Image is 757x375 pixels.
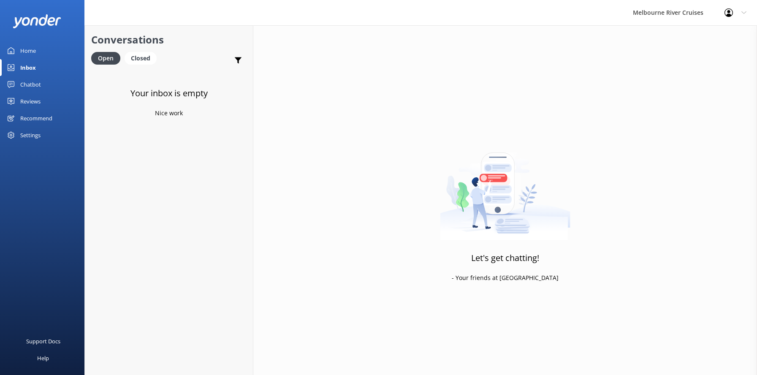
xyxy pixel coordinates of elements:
h3: Let's get chatting! [471,251,539,265]
div: Chatbot [20,76,41,93]
div: Support Docs [26,333,60,350]
h2: Conversations [91,32,247,48]
div: Inbox [20,59,36,76]
div: Help [37,350,49,367]
a: Closed [125,53,161,62]
img: yonder-white-logo.png [13,14,61,28]
img: artwork of a man stealing a conversation from at giant smartphone [440,135,570,240]
div: Recommend [20,110,52,127]
div: Home [20,42,36,59]
div: Settings [20,127,41,144]
p: - Your friends at [GEOGRAPHIC_DATA] [452,273,559,283]
h3: Your inbox is empty [130,87,208,100]
a: Open [91,53,125,62]
div: Open [91,52,120,65]
div: Reviews [20,93,41,110]
p: Nice work [155,109,183,118]
div: Closed [125,52,157,65]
